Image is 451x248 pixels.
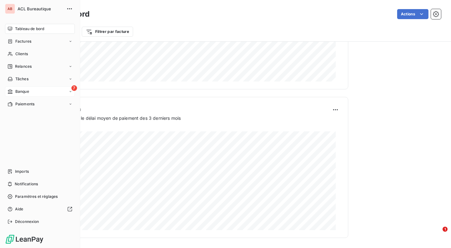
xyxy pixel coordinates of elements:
span: Aide [15,206,23,212]
button: Filtrer par facture [82,27,133,37]
span: Paramètres et réglages [15,194,58,199]
span: Clients [15,51,28,57]
span: Imports [15,169,29,174]
iframe: Intercom live chat [430,227,445,242]
span: Notifications [15,181,38,187]
span: Prévisionnel basé sur le délai moyen de paiement des 3 derniers mois [35,115,181,121]
span: ACL Bureautique [18,6,63,11]
span: 7 [71,85,77,91]
span: Relances [15,64,32,69]
span: 1 [443,227,448,232]
span: Déconnexion [15,219,39,224]
a: Aide [5,204,75,214]
span: Banque [15,89,29,94]
button: Actions [397,9,428,19]
div: AB [5,4,15,14]
span: Tableau de bord [15,26,44,32]
img: Logo LeanPay [5,234,44,244]
span: Factures [15,39,31,44]
span: Tâches [15,76,29,82]
span: Paiements [15,101,34,107]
